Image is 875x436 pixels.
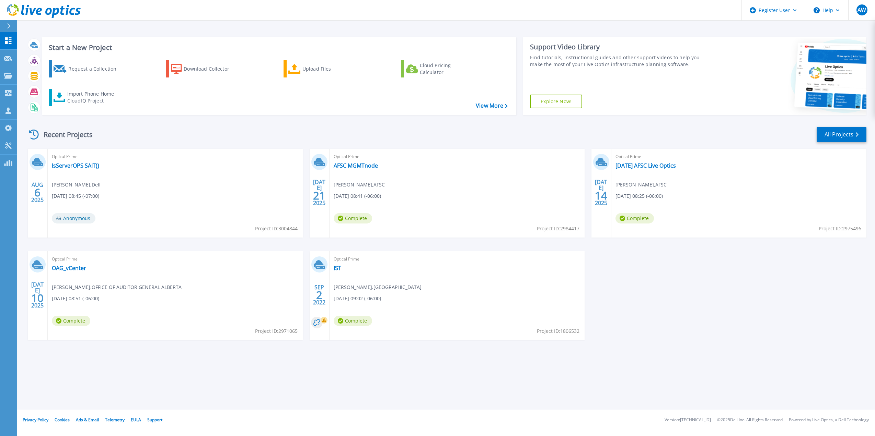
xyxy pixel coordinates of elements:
[147,417,162,423] a: Support
[31,180,44,205] div: AUG 2025
[23,417,48,423] a: Privacy Policy
[819,225,861,232] span: Project ID: 2975496
[131,417,141,423] a: EULA
[334,316,372,326] span: Complete
[789,418,869,422] li: Powered by Live Optics, a Dell Technology
[420,62,475,76] div: Cloud Pricing Calculator
[334,255,580,263] span: Optical Prime
[52,162,99,169] a: IsServerOPS SAIT()
[284,60,360,77] a: Upload Files
[857,7,866,13] span: AW
[52,283,182,291] span: [PERSON_NAME] , OFFICE OF AUDITOR GENERAL ALBERTA
[334,265,341,271] a: IST
[52,255,299,263] span: Optical Prime
[313,180,326,205] div: [DATE] 2025
[615,162,676,169] a: [DATE] AFSC Live Optics
[334,192,381,200] span: [DATE] 08:41 (-06:00)
[184,62,239,76] div: Download Collector
[615,181,667,189] span: [PERSON_NAME] , AFSC
[313,193,325,198] span: 21
[530,43,707,51] div: Support Video Library
[615,213,654,223] span: Complete
[334,213,372,223] span: Complete
[49,60,125,77] a: Request a Collection
[52,295,99,302] span: [DATE] 08:51 (-06:00)
[537,225,579,232] span: Project ID: 2984417
[49,44,507,51] h3: Start a New Project
[334,162,378,169] a: AFSC MGMTnode
[31,295,44,301] span: 10
[76,417,99,423] a: Ads & Email
[52,192,99,200] span: [DATE] 08:45 (-07:00)
[55,417,70,423] a: Cookies
[595,193,607,198] span: 14
[52,153,299,160] span: Optical Prime
[615,192,663,200] span: [DATE] 08:25 (-06:00)
[665,418,711,422] li: Version: [TECHNICAL_ID]
[67,90,121,104] div: Import Phone Home CloudIQ Project
[31,282,44,307] div: [DATE] 2025
[52,265,86,271] a: OAG_vCenter
[26,126,102,143] div: Recent Projects
[595,180,608,205] div: [DATE] 2025
[401,60,477,77] a: Cloud Pricing Calculator
[34,190,41,195] span: 6
[334,295,381,302] span: [DATE] 09:02 (-06:00)
[334,283,422,291] span: [PERSON_NAME] , [GEOGRAPHIC_DATA]
[530,54,707,68] div: Find tutorials, instructional guides and other support videos to help you make the most of your L...
[817,127,866,142] a: All Projects
[255,327,298,335] span: Project ID: 2971065
[313,282,326,307] div: SEP 2022
[68,62,123,76] div: Request a Collection
[166,60,243,77] a: Download Collector
[105,417,125,423] a: Telemetry
[530,95,582,108] a: Explore Now!
[302,62,357,76] div: Upload Files
[52,316,90,326] span: Complete
[476,102,508,109] a: View More
[334,181,385,189] span: [PERSON_NAME] , AFSC
[334,153,580,160] span: Optical Prime
[316,292,322,298] span: 2
[255,225,298,232] span: Project ID: 3004844
[615,153,862,160] span: Optical Prime
[52,213,95,223] span: Anonymous
[52,181,101,189] span: [PERSON_NAME] , Dell
[717,418,783,422] li: © 2025 Dell Inc. All Rights Reserved
[537,327,579,335] span: Project ID: 1806532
